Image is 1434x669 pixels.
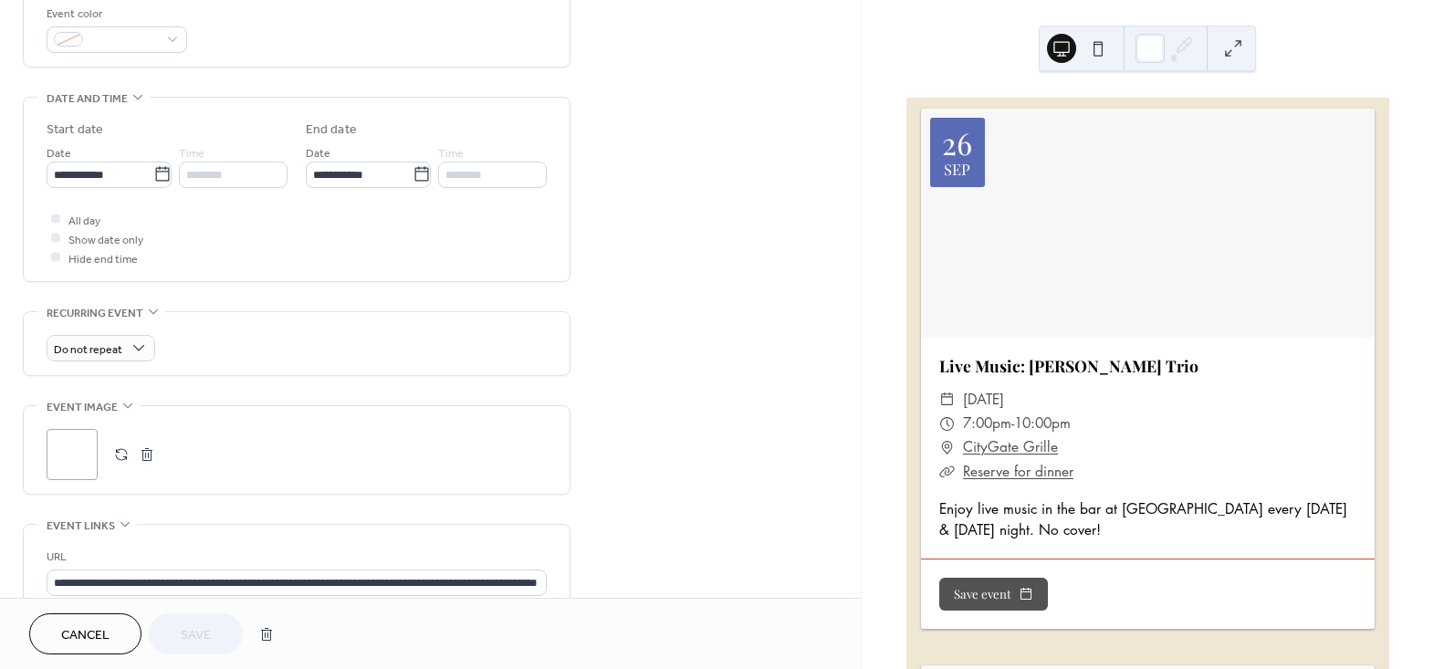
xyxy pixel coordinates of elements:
div: End date [306,120,357,140]
span: 7:00pm [963,412,1011,435]
div: Sep [944,162,970,177]
span: Time [438,143,464,162]
div: Start date [47,120,103,140]
div: ​ [939,412,956,435]
span: Time [179,143,204,162]
button: Save event [939,578,1048,611]
span: Cancel [61,626,110,645]
span: Date and time [47,89,128,109]
div: ​ [939,388,956,412]
span: Event links [47,517,115,536]
span: All day [68,211,100,230]
span: 10:00pm [1014,412,1071,435]
span: Hide end time [68,249,138,268]
div: Enjoy live music in the bar at [GEOGRAPHIC_DATA] every [DATE] & [DATE] night. No cover! [921,498,1375,540]
div: ; [47,429,98,480]
span: Date [306,143,330,162]
span: Recurring event [47,304,143,323]
div: Event color [47,5,183,24]
a: CityGate Grille [963,435,1058,459]
span: [DATE] [963,388,1004,412]
a: Live Music: [PERSON_NAME] Trio [939,355,1198,376]
button: Cancel [29,613,141,654]
span: Event image [47,398,118,417]
div: 26 [942,128,972,158]
div: ​ [939,460,956,484]
span: Do not repeat [54,339,122,360]
span: - [1011,412,1014,435]
span: Show date only [68,230,143,249]
div: ​ [939,435,956,459]
div: URL [47,548,543,567]
span: Date [47,143,71,162]
a: Reserve for dinner [963,463,1073,480]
